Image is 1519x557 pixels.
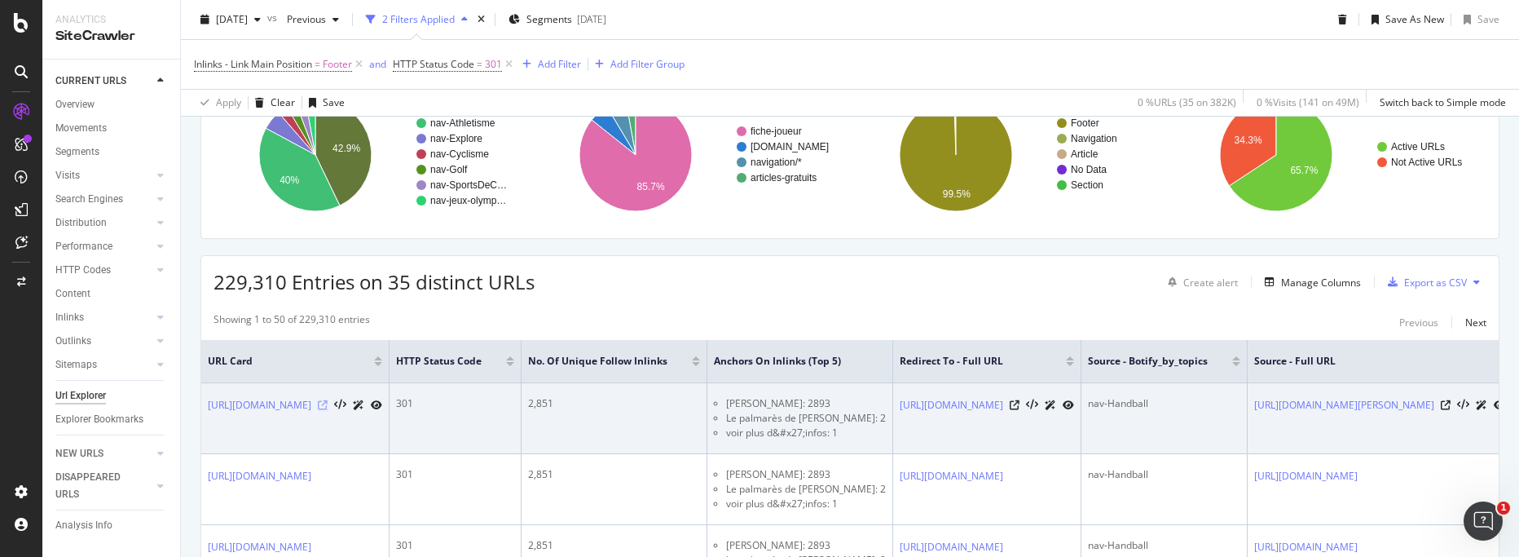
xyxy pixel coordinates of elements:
[1281,276,1361,290] div: Manage Columns
[55,445,152,462] a: NEW URLS
[726,411,886,426] li: Le palmarès de [PERSON_NAME]: 2
[369,56,386,72] button: and
[55,333,91,350] div: Outlinks
[1161,269,1238,295] button: Create alert
[430,164,468,175] text: nav-Golf
[1381,269,1467,295] button: Export as CSV
[1235,135,1262,146] text: 34.3%
[55,73,126,90] div: CURRENT URLS
[516,55,581,74] button: Add Filter
[538,57,581,71] div: Add Filter
[55,167,80,184] div: Visits
[208,354,370,369] span: URL Card
[726,497,886,511] li: voir plus d&#x27;infos: 1
[610,57,685,71] div: Add Filter Group
[528,467,700,482] div: 2,851
[1254,539,1358,555] a: [URL][DOMAIN_NAME]
[1088,354,1208,369] span: Source - botify_by_topics
[430,179,507,191] text: nav-SportsDeC…
[1373,90,1506,116] button: Switch back to Simple mode
[430,133,482,144] text: nav-Explore
[751,157,802,168] text: navigation/*
[1088,538,1240,553] div: nav-Handball
[900,397,1003,413] a: [URL][DOMAIN_NAME]
[528,396,700,411] div: 2,851
[55,285,169,303] a: Content
[55,27,167,46] div: SiteCrawler
[55,144,169,161] a: Segments
[216,95,241,109] div: Apply
[1026,400,1038,411] button: View HTML Source
[55,517,112,534] div: Analysis Info
[318,400,328,410] a: Visit Online Page
[55,262,111,279] div: HTTP Codes
[1174,84,1483,226] svg: A chart.
[194,7,267,33] button: [DATE]
[1071,179,1103,191] text: Section
[55,144,99,161] div: Segments
[214,84,522,226] svg: A chart.
[430,148,489,160] text: nav-Cyclisme
[714,354,861,369] span: Anchors on Inlinks (top 5)
[1399,316,1438,329] div: Previous
[55,191,123,208] div: Search Engines
[1465,312,1486,332] button: Next
[1494,396,1505,413] a: URL Inspection
[382,12,455,26] div: 2 Filters Applied
[751,141,829,153] text: [DOMAIN_NAME]
[55,517,169,534] a: Analysis Info
[1380,95,1506,109] div: Switch back to Simple mode
[1385,12,1444,26] div: Save As New
[208,539,311,555] a: [URL][DOMAIN_NAME]
[1464,502,1503,541] iframe: Intercom live chat
[1071,148,1099,160] text: Article
[55,191,152,208] a: Search Engines
[726,467,886,482] li: [PERSON_NAME]: 2893
[726,538,886,553] li: [PERSON_NAME]: 2893
[55,120,169,137] a: Movements
[55,469,138,503] div: DISAPPEARED URLS
[396,396,514,411] div: 301
[1088,467,1240,482] div: nav-Handball
[534,84,843,226] svg: A chart.
[485,53,502,76] span: 301
[396,538,514,553] div: 301
[55,96,169,113] a: Overview
[55,96,95,113] div: Overview
[1391,157,1462,168] text: Not Active URLs
[271,95,295,109] div: Clear
[332,143,360,154] text: 42.9%
[943,188,971,200] text: 99.5%
[323,53,352,76] span: Footer
[588,55,685,74] button: Add Filter Group
[1183,276,1238,290] div: Create alert
[751,126,802,137] text: fiche-joueur
[55,238,112,255] div: Performance
[751,172,817,183] text: articles-gratuits
[430,195,506,206] text: nav-jeux-olymp…
[1391,141,1445,153] text: Active URLs
[726,426,886,440] li: voir plus d&#x27;infos: 1
[55,262,152,279] a: HTTP Codes
[1045,396,1056,413] a: AI Url Details
[55,214,152,232] a: Distribution
[194,90,241,116] button: Apply
[267,11,280,24] span: vs
[726,482,886,497] li: Le palmarès de [PERSON_NAME]: 2
[55,13,167,27] div: Analytics
[214,312,370,332] div: Showing 1 to 50 of 229,310 entries
[900,354,1041,369] span: Redirect To - Full URL
[1088,396,1240,411] div: nav-Handball
[577,12,606,26] div: [DATE]
[1477,12,1499,26] div: Save
[55,167,152,184] a: Visits
[55,309,84,326] div: Inlinks
[900,539,1003,555] a: [URL][DOMAIN_NAME]
[854,84,1163,226] svg: A chart.
[1010,400,1019,410] a: Visit Online Page
[216,12,248,26] span: 2025 Sep. 30th
[502,7,613,33] button: Segments[DATE]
